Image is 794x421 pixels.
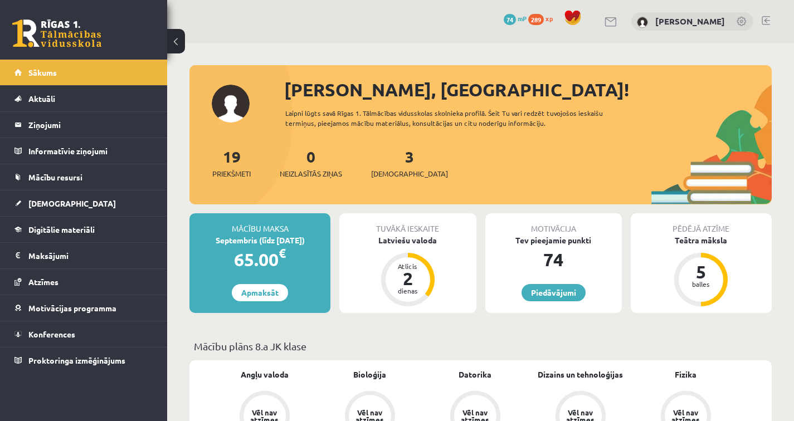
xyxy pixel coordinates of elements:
span: Konferences [28,329,75,339]
div: Laipni lūgts savā Rīgas 1. Tālmācības vidusskolas skolnieka profilā. Šeit Tu vari redzēt tuvojošo... [285,108,635,128]
a: Datorika [459,369,491,380]
div: Latviešu valoda [339,234,476,246]
div: dienas [391,287,425,294]
a: Fizika [675,369,696,380]
div: Atlicis [391,263,425,270]
span: € [279,245,286,261]
a: Maksājumi [14,243,153,268]
a: Angļu valoda [241,369,289,380]
span: Mācību resursi [28,172,82,182]
legend: Maksājumi [28,243,153,268]
span: Neizlasītās ziņas [280,168,342,179]
div: Motivācija [485,213,622,234]
a: Bioloģija [353,369,386,380]
a: Apmaksāt [232,284,288,301]
a: Atzīmes [14,269,153,295]
div: 74 [485,246,622,273]
a: Rīgas 1. Tālmācības vidusskola [12,19,101,47]
a: 74 mP [504,14,527,23]
span: 74 [504,14,516,25]
a: Motivācijas programma [14,295,153,321]
a: Latviešu valoda Atlicis 2 dienas [339,234,476,308]
a: [DEMOGRAPHIC_DATA] [14,190,153,216]
a: Teātra māksla 5 balles [631,234,772,308]
a: 19Priekšmeti [212,146,251,179]
legend: Ziņojumi [28,112,153,138]
span: mP [518,14,527,23]
a: Dizains un tehnoloģijas [538,369,623,380]
div: Pēdējā atzīme [631,213,772,234]
a: 3[DEMOGRAPHIC_DATA] [371,146,448,179]
a: 0Neizlasītās ziņas [280,146,342,179]
span: Sākums [28,67,57,77]
div: Mācību maksa [189,213,330,234]
span: 289 [528,14,544,25]
a: Piedāvājumi [522,284,586,301]
span: Atzīmes [28,277,59,287]
div: Tuvākā ieskaite [339,213,476,234]
a: Aktuāli [14,86,153,111]
a: Informatīvie ziņojumi [14,138,153,164]
img: Luīze Vasiļjeva [637,17,648,28]
a: Konferences [14,321,153,347]
div: 65.00 [189,246,330,273]
span: Proktoringa izmēģinājums [28,355,125,365]
span: xp [545,14,553,23]
a: Mācību resursi [14,164,153,190]
div: [PERSON_NAME], [GEOGRAPHIC_DATA]! [284,76,772,103]
a: 289 xp [528,14,558,23]
div: 2 [391,270,425,287]
span: Aktuāli [28,94,55,104]
a: [PERSON_NAME] [655,16,725,27]
span: Digitālie materiāli [28,224,95,234]
div: balles [684,281,718,287]
div: Tev pieejamie punkti [485,234,622,246]
span: Motivācijas programma [28,303,116,313]
div: Septembris (līdz [DATE]) [189,234,330,246]
div: Teātra māksla [631,234,772,246]
a: Digitālie materiāli [14,217,153,242]
a: Sākums [14,60,153,85]
span: [DEMOGRAPHIC_DATA] [28,198,116,208]
p: Mācību plāns 8.a JK klase [194,339,767,354]
a: Proktoringa izmēģinājums [14,347,153,373]
span: [DEMOGRAPHIC_DATA] [371,168,448,179]
span: Priekšmeti [212,168,251,179]
div: 5 [684,263,718,281]
a: Ziņojumi [14,112,153,138]
legend: Informatīvie ziņojumi [28,138,153,164]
